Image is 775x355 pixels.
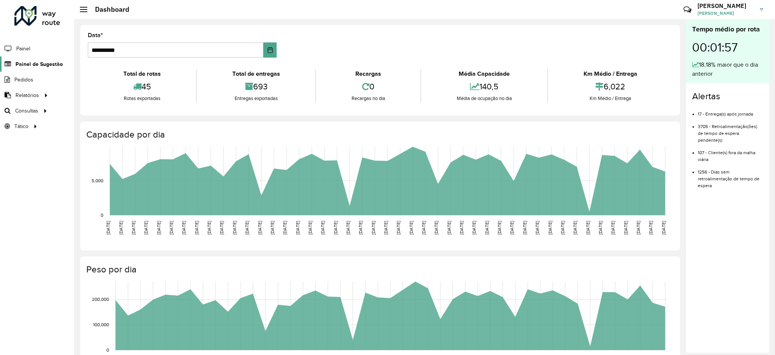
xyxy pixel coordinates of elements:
div: 693 [199,78,313,95]
text: [DATE] [131,221,136,235]
span: Relatórios [16,91,39,99]
h3: [PERSON_NAME] [697,2,754,9]
text: [DATE] [257,221,262,235]
button: Choose Date [263,42,277,58]
text: [DATE] [181,221,186,235]
text: [DATE] [219,221,224,235]
span: Painel de Sugestão [16,60,63,68]
div: 00:01:57 [692,34,763,60]
span: Pedidos [14,76,33,84]
text: [DATE] [560,221,565,235]
text: 5,000 [92,178,103,183]
text: [DATE] [447,221,451,235]
text: [DATE] [194,221,199,235]
li: 107 - Cliente(s) fora da malha viária [698,144,763,163]
text: [DATE] [636,221,641,235]
li: 3705 - Retroalimentação(ões) de tempo de espera pendente(s) [698,117,763,144]
h4: Alertas [692,91,763,102]
text: 0 [101,213,103,217]
text: [DATE] [535,221,540,235]
text: [DATE] [548,221,552,235]
li: 17 - Entrega(s) após jornada [698,105,763,117]
text: [DATE] [573,221,577,235]
div: 140,5 [423,78,545,95]
h4: Peso por dia [86,264,672,275]
div: Entregas exportadas [199,95,313,102]
h4: Capacidade por dia [86,129,672,140]
text: [DATE] [270,221,275,235]
text: 200,000 [92,297,109,302]
text: [DATE] [295,221,300,235]
text: [DATE] [623,221,628,235]
text: [DATE] [169,221,174,235]
a: Contato Rápido [679,2,696,18]
text: [DATE] [484,221,489,235]
label: Data [88,31,103,40]
text: [DATE] [522,221,527,235]
text: [DATE] [509,221,514,235]
div: Km Médio / Entrega [550,69,671,78]
text: [DATE] [118,221,123,235]
span: Tático [14,122,28,130]
text: [DATE] [320,221,325,235]
text: [DATE] [308,221,313,235]
div: Recargas [318,69,419,78]
text: [DATE] [282,221,287,235]
div: Tempo médio por rota [692,24,763,34]
text: [DATE] [396,221,401,235]
text: [DATE] [610,221,615,235]
div: Média Capacidade [423,69,545,78]
text: [DATE] [383,221,388,235]
text: 0 [106,347,109,352]
text: [DATE] [585,221,590,235]
text: [DATE] [661,221,666,235]
div: 45 [90,78,194,95]
text: [DATE] [232,221,237,235]
text: [DATE] [434,221,439,235]
div: Rotas exportadas [90,95,194,102]
div: 0 [318,78,419,95]
text: [DATE] [371,221,376,235]
text: [DATE] [459,221,464,235]
text: 100,000 [93,322,109,327]
text: [DATE] [421,221,426,235]
text: [DATE] [409,221,414,235]
text: [DATE] [598,221,603,235]
text: [DATE] [648,221,653,235]
text: [DATE] [143,221,148,235]
text: [DATE] [333,221,338,235]
h2: Dashboard [87,5,129,14]
div: 18,18% maior que o dia anterior [692,60,763,78]
div: 6,022 [550,78,671,95]
text: [DATE] [497,221,502,235]
div: Total de rotas [90,69,194,78]
span: Consultas [15,107,38,115]
text: [DATE] [207,221,212,235]
text: [DATE] [345,221,350,235]
text: [DATE] [106,221,110,235]
div: Recargas no dia [318,95,419,102]
text: [DATE] [244,221,249,235]
div: Total de entregas [199,69,313,78]
text: [DATE] [358,221,363,235]
text: [DATE] [156,221,161,235]
div: Média de ocupação no dia [423,95,545,102]
span: Painel [16,45,30,53]
span: [PERSON_NAME] [697,10,754,17]
div: Km Médio / Entrega [550,95,671,102]
text: [DATE] [472,221,476,235]
li: 1256 - Dias sem retroalimentação de tempo de espera [698,163,763,189]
